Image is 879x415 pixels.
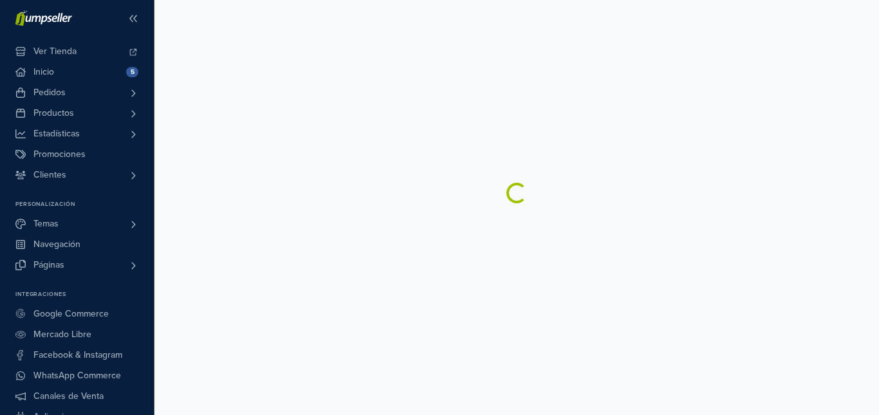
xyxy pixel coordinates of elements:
[15,291,154,299] p: Integraciones
[33,324,91,345] span: Mercado Libre
[33,255,64,275] span: Páginas
[15,201,154,208] p: Personalización
[33,304,109,324] span: Google Commerce
[33,62,54,82] span: Inicio
[33,82,66,103] span: Pedidos
[33,345,122,365] span: Facebook & Instagram
[33,144,86,165] span: Promociones
[33,41,77,62] span: Ver Tienda
[33,103,74,124] span: Productos
[33,165,66,185] span: Clientes
[33,365,121,386] span: WhatsApp Commerce
[126,67,138,77] span: 5
[33,386,104,407] span: Canales de Venta
[33,234,80,255] span: Navegación
[33,124,80,144] span: Estadísticas
[33,214,59,234] span: Temas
